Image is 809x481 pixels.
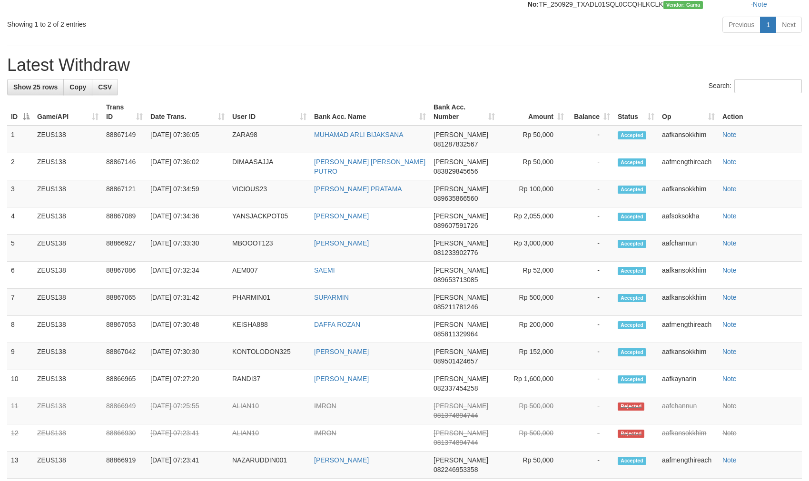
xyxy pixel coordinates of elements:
td: ZEUS138 [33,126,102,153]
a: Note [722,429,737,437]
span: Copy 081287832567 to clipboard [434,140,478,148]
td: [DATE] 07:34:36 [147,207,228,235]
td: KEISHA888 [228,316,310,343]
td: Rp 50,000 [499,452,568,479]
th: Bank Acc. Number: activate to sort column ascending [430,98,499,126]
td: [DATE] 07:30:48 [147,316,228,343]
td: 88866919 [102,452,147,479]
td: Rp 50,000 [499,153,568,180]
a: [PERSON_NAME] [314,239,369,247]
div: Showing 1 to 2 of 2 entries [7,16,330,29]
span: Accepted [618,457,646,465]
td: [DATE] 07:23:41 [147,424,228,452]
td: [DATE] 07:31:42 [147,289,228,316]
td: [DATE] 07:34:59 [147,180,228,207]
span: [PERSON_NAME] [434,402,488,410]
td: 88866965 [102,370,147,397]
td: 88867065 [102,289,147,316]
td: - [568,452,614,479]
span: [PERSON_NAME] [434,266,488,274]
span: Accepted [618,294,646,302]
td: - [568,126,614,153]
td: KONTOLODON325 [228,343,310,370]
span: [PERSON_NAME] [434,158,488,166]
a: IMRON [314,402,336,410]
a: IMRON [314,429,336,437]
span: Rejected [618,430,644,438]
td: aafsoksokha [658,207,719,235]
td: aafkansokkhim [658,262,719,289]
td: [DATE] 07:27:20 [147,370,228,397]
td: ZEUS138 [33,207,102,235]
td: - [568,424,614,452]
span: [PERSON_NAME] [434,321,488,328]
span: Accepted [618,375,646,383]
span: Rejected [618,402,644,411]
td: NAZARUDDIN001 [228,452,310,479]
td: Rp 500,000 [499,397,568,424]
td: 88867149 [102,126,147,153]
span: Copy 089653713085 to clipboard [434,276,478,284]
th: Action [719,98,802,126]
td: aafmengthireach [658,316,719,343]
a: SUPARMIN [314,294,349,301]
span: CSV [98,83,112,91]
td: aafchannun [658,235,719,262]
span: Accepted [618,267,646,275]
td: - [568,262,614,289]
span: Accepted [618,186,646,194]
td: [DATE] 07:33:30 [147,235,228,262]
td: 88866930 [102,424,147,452]
span: Copy 081374894744 to clipboard [434,439,478,446]
td: Rp 152,000 [499,343,568,370]
td: [DATE] 07:25:55 [147,397,228,424]
th: User ID: activate to sort column ascending [228,98,310,126]
td: 88867089 [102,207,147,235]
a: Note [722,212,737,220]
a: Note [722,131,737,138]
td: - [568,235,614,262]
span: [PERSON_NAME] [434,294,488,301]
a: Note [722,158,737,166]
td: Rp 500,000 [499,289,568,316]
td: VICIOUS23 [228,180,310,207]
td: aafkaynarin [658,370,719,397]
a: Note [722,266,737,274]
a: Show 25 rows [7,79,64,95]
span: [PERSON_NAME] [434,239,488,247]
span: Copy 083829845656 to clipboard [434,167,478,175]
th: Date Trans.: activate to sort column ascending [147,98,228,126]
input: Search: [734,79,802,93]
td: 4 [7,207,33,235]
td: ZEUS138 [33,153,102,180]
td: aafmengthireach [658,452,719,479]
td: 13 [7,452,33,479]
th: Status: activate to sort column ascending [614,98,658,126]
td: 8 [7,316,33,343]
a: SAEMI [314,266,335,274]
td: aafmengthireach [658,153,719,180]
td: Rp 52,000 [499,262,568,289]
a: MUHAMAD ARLI BIJAKSANA [314,131,404,138]
th: Balance: activate to sort column ascending [568,98,614,126]
td: aafchannun [658,397,719,424]
span: Copy 081374894744 to clipboard [434,412,478,419]
th: Game/API: activate to sort column ascending [33,98,102,126]
td: ALIAN10 [228,397,310,424]
th: Bank Acc. Name: activate to sort column ascending [310,98,430,126]
td: - [568,289,614,316]
td: 3 [7,180,33,207]
td: 5 [7,235,33,262]
a: Note [722,348,737,355]
td: 88867086 [102,262,147,289]
a: [PERSON_NAME] [314,212,369,220]
th: Trans ID: activate to sort column ascending [102,98,147,126]
td: ZEUS138 [33,452,102,479]
span: Accepted [618,213,646,221]
span: Copy 082337454258 to clipboard [434,384,478,392]
th: Amount: activate to sort column ascending [499,98,568,126]
td: - [568,397,614,424]
span: [PERSON_NAME] [434,212,488,220]
td: aafkansokkhim [658,424,719,452]
a: Next [776,17,802,33]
